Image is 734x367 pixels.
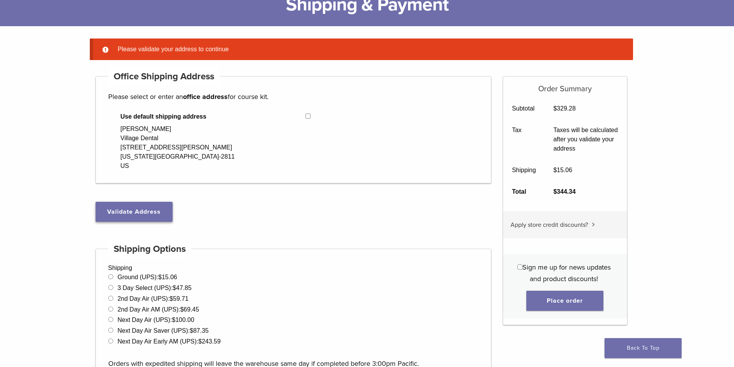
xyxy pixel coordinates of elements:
[172,317,175,323] span: $
[180,306,184,313] span: $
[190,327,193,334] span: $
[190,327,209,334] bdi: 87.35
[517,265,522,270] input: Sign me up for news updates and product discounts!
[592,223,595,226] img: caret.svg
[553,188,576,195] bdi: 344.34
[526,291,603,311] button: Place order
[503,181,545,203] th: Total
[121,124,235,171] div: [PERSON_NAME] Village Dental [STREET_ADDRESS][PERSON_NAME] [US_STATE][GEOGRAPHIC_DATA]-2811 US
[115,45,621,54] li: Please validate your address to continue
[553,105,557,112] span: $
[503,119,545,159] th: Tax
[173,285,191,291] bdi: 47.85
[172,317,194,323] bdi: 100.00
[118,317,194,323] label: Next Day Air (UPS):
[511,221,588,229] span: Apply store credit discounts?
[198,338,221,345] bdi: 243.59
[118,285,191,291] label: 3 Day Select (UPS):
[522,263,611,283] span: Sign me up for news updates and product discounts!
[158,274,177,280] bdi: 15.06
[118,274,177,280] label: Ground (UPS):
[121,112,306,121] span: Use default shipping address
[180,306,199,313] bdi: 69.45
[553,105,576,112] bdi: 329.28
[503,98,545,119] th: Subtotal
[170,295,173,302] span: $
[173,285,176,291] span: $
[545,119,627,159] td: Taxes will be calculated after you validate your address
[183,92,228,101] strong: office address
[170,295,188,302] bdi: 59.71
[118,295,188,302] label: 2nd Day Air (UPS):
[503,77,627,94] h5: Order Summary
[108,91,479,102] p: Please select or enter an for course kit.
[118,306,199,313] label: 2nd Day Air AM (UPS):
[96,202,173,222] button: Validate Address
[118,338,221,345] label: Next Day Air Early AM (UPS):
[503,159,545,181] th: Shipping
[605,338,682,358] a: Back To Top
[553,167,557,173] span: $
[108,240,191,258] h4: Shipping Options
[158,274,162,280] span: $
[553,167,572,173] bdi: 15.06
[108,67,220,86] h4: Office Shipping Address
[553,188,557,195] span: $
[198,338,202,345] span: $
[118,327,209,334] label: Next Day Air Saver (UPS):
